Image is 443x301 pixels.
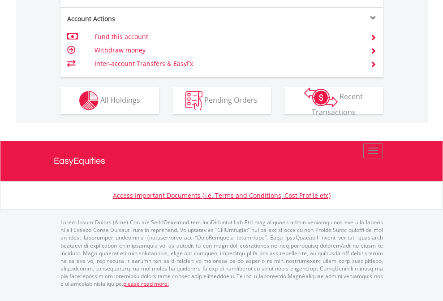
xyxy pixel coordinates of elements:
[304,87,338,107] img: transactions-zar-wht.png
[123,280,169,288] a: please read more:
[204,95,258,105] span: Pending Orders
[95,30,359,44] td: Fund this account
[79,91,99,110] img: holdings-wht.png
[54,141,390,181] a: EasyEquities
[284,87,383,114] button: Recent Transactions
[60,87,159,114] button: All Holdings
[60,218,383,288] p: Lorem Ipsum Dolors (Ame) Con a/e SeddOeiusmod tem InciDiduntut Lab Etd mag aliquaen admin veniamq...
[113,191,331,200] a: Access Important Documents (i.e. Terms and Conditions, Cost Profile etc)
[172,87,271,114] button: Pending Orders
[100,95,140,105] span: All Holdings
[185,91,202,110] img: pending_instructions-wht.png
[95,44,359,57] td: Withdraw money
[95,57,359,70] td: Inter-account Transfers & EasyFx
[60,14,222,23] div: Account Actions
